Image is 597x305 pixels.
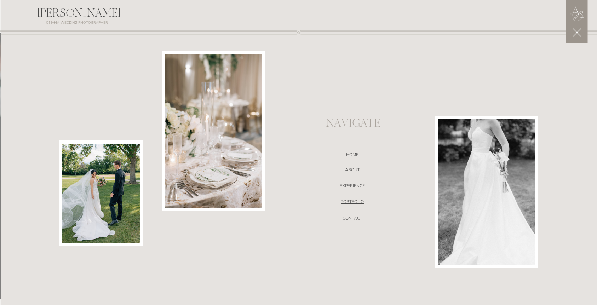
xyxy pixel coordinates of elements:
[277,167,427,174] a: ABOUT
[0,8,157,23] div: [PERSON_NAME]
[277,216,427,223] a: CONTACT
[277,199,427,206] a: portfolio
[277,183,427,190] a: EXPERIENCE
[277,152,427,159] a: HOME
[326,119,379,129] p: NAVIGATE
